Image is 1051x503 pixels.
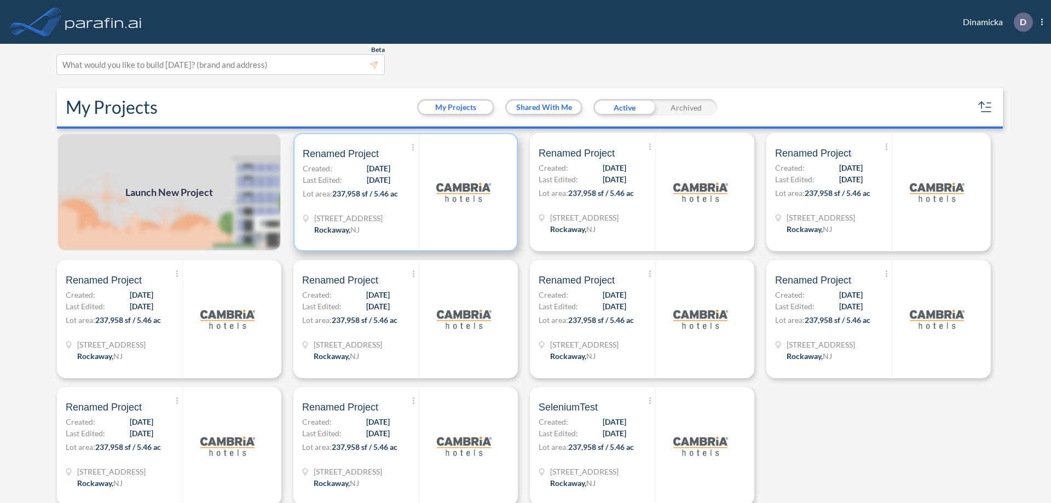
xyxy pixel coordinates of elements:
span: Renamed Project [539,147,615,160]
span: [DATE] [366,416,390,427]
span: Renamed Project [539,274,615,287]
span: Created: [775,289,805,300]
span: [DATE] [839,174,863,185]
span: [DATE] [603,174,626,185]
span: NJ [350,478,359,488]
span: NJ [586,224,596,234]
span: NJ [350,351,359,361]
span: NJ [586,478,596,488]
span: Created: [66,289,95,300]
span: Lot area: [303,189,332,198]
span: Rockaway , [787,224,823,234]
span: 237,958 sf / 5.46 ac [95,315,161,325]
span: Last Edited: [66,427,105,439]
div: Rockaway, NJ [77,477,123,489]
span: Last Edited: [303,174,342,186]
span: 237,958 sf / 5.46 ac [568,188,634,198]
span: Lot area: [302,442,332,452]
span: Beta [371,45,385,54]
span: [DATE] [839,289,863,300]
span: NJ [823,224,832,234]
span: 321 Mt Hope Ave [314,212,383,224]
img: logo [673,292,728,346]
span: Created: [302,416,332,427]
img: logo [910,292,965,346]
span: [DATE] [130,300,153,312]
div: Rockaway, NJ [314,224,360,235]
span: Last Edited: [302,300,342,312]
span: Lot area: [539,442,568,452]
span: Last Edited: [775,174,815,185]
span: 237,958 sf / 5.46 ac [805,188,870,198]
span: Created: [775,162,805,174]
span: Lot area: [302,315,332,325]
span: [DATE] [130,427,153,439]
span: Lot area: [66,315,95,325]
img: logo [910,165,965,219]
span: Rockaway , [77,478,113,488]
div: Rockaway, NJ [77,350,123,362]
span: Renamed Project [66,401,142,414]
span: Rockaway , [77,351,113,361]
span: Lot area: [66,442,95,452]
span: 237,958 sf / 5.46 ac [95,442,161,452]
div: Rockaway, NJ [314,477,359,489]
p: D [1020,17,1026,27]
span: 321 Mt Hope Ave [314,466,382,477]
span: 237,958 sf / 5.46 ac [332,189,398,198]
span: 321 Mt Hope Ave [550,466,619,477]
span: NJ [113,351,123,361]
img: logo [200,292,255,346]
span: Renamed Project [302,401,378,414]
span: Lot area: [775,188,805,198]
span: NJ [586,351,596,361]
span: Last Edited: [539,300,578,312]
a: Launch New Project [57,133,281,251]
span: Rockaway , [787,351,823,361]
img: logo [437,419,492,473]
span: Rockaway , [550,351,586,361]
span: NJ [823,351,832,361]
span: 321 Mt Hope Ave [314,339,382,350]
img: logo [200,419,255,473]
span: Rockaway , [314,478,350,488]
img: logo [436,165,491,219]
span: Renamed Project [775,147,851,160]
span: Rockaway , [550,224,586,234]
div: Active [593,99,655,115]
button: sort [977,99,994,116]
span: 321 Mt Hope Ave [550,339,619,350]
span: Created: [539,289,568,300]
span: [DATE] [366,427,390,439]
img: logo [673,165,728,219]
span: [DATE] [366,289,390,300]
span: Lot area: [539,188,568,198]
span: Renamed Project [66,274,142,287]
span: 321 Mt Hope Ave [77,466,146,477]
span: Created: [303,163,332,174]
span: Last Edited: [539,174,578,185]
span: 321 Mt Hope Ave [787,339,855,350]
h2: My Projects [66,97,158,118]
span: 321 Mt Hope Ave [77,339,146,350]
span: Last Edited: [775,300,815,312]
div: Rockaway, NJ [787,223,832,235]
span: [DATE] [603,300,626,312]
span: Rockaway , [314,225,350,234]
span: SeleniumTest [539,401,598,414]
span: Launch New Project [125,185,213,200]
span: 237,958 sf / 5.46 ac [805,315,870,325]
img: logo [673,419,728,473]
div: Rockaway, NJ [550,223,596,235]
img: logo [63,11,144,33]
span: NJ [350,225,360,234]
span: [DATE] [603,162,626,174]
span: Created: [539,416,568,427]
span: Last Edited: [539,427,578,439]
span: 237,958 sf / 5.46 ac [568,315,634,325]
div: Dinamicka [946,13,1043,32]
span: 321 Mt Hope Ave [787,212,855,223]
span: [DATE] [366,300,390,312]
span: [DATE] [603,289,626,300]
span: 237,958 sf / 5.46 ac [332,442,397,452]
